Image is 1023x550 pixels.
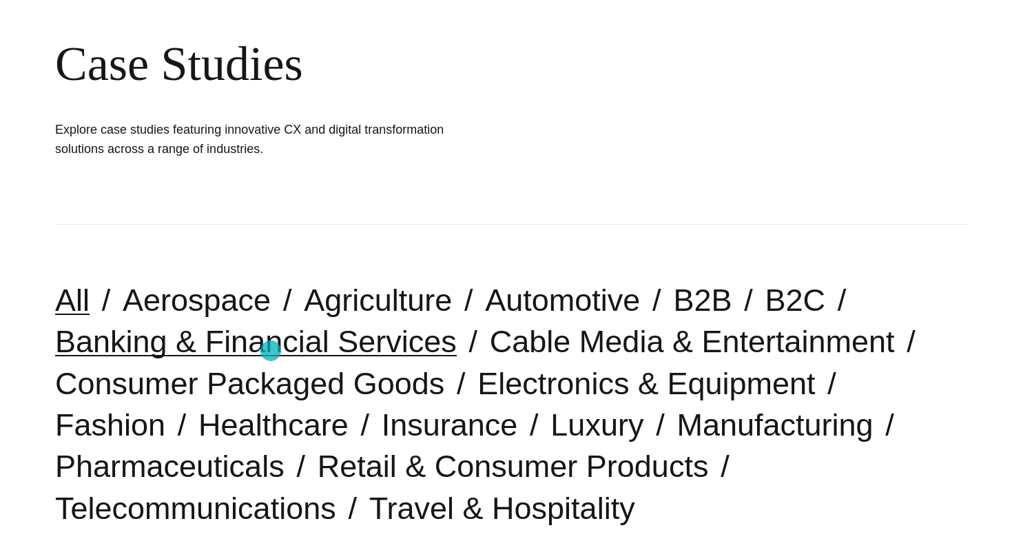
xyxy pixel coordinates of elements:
div: Case Studies [55,36,840,92]
a: Telecommunications [55,491,336,526]
a: All [55,283,90,318]
h1: Explore case studies featuring innovative CX and digital transformation solutions across a range ... [55,120,468,159]
a: B2B [673,283,732,318]
a: Pharmaceuticals [55,449,285,484]
a: B2C [765,283,825,318]
a: Retail & Consumer Products [318,449,709,484]
a: Agriculture [304,283,452,318]
a: Banking & Financial Services [55,324,457,359]
a: Insurance [382,407,518,442]
a: Travel & Hospitality [369,491,635,526]
a: Automotive [485,283,640,318]
a: Consumer Packaged Goods [55,366,444,401]
a: Aerospace [123,283,271,318]
a: Fashion [55,407,165,442]
a: Manufacturing [676,407,873,442]
a: Cable Media & Entertainment [490,324,895,359]
a: Luxury [550,407,643,442]
a: Healthcare [198,407,349,442]
a: Electronics & Equipment [477,366,815,401]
